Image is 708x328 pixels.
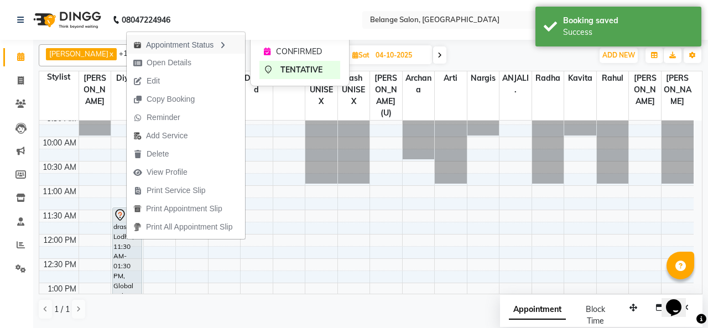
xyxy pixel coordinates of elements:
[147,166,188,178] span: View Profile
[586,304,605,326] span: Block Time
[28,4,104,35] img: logo
[40,137,79,149] div: 10:00 AM
[403,71,435,97] span: Archana
[662,284,697,317] iframe: chat widget
[133,223,142,231] img: printall.png
[280,64,322,76] span: TENTATIVE
[39,71,79,83] div: Stylist
[122,4,170,35] b: 08047224946
[600,48,638,63] button: ADD NEW
[40,186,79,197] div: 11:00 AM
[563,27,693,38] div: Success
[532,71,564,85] span: Radha
[79,71,111,108] span: [PERSON_NAME]
[597,71,629,85] span: Rahul
[147,93,195,105] span: Copy Booking
[372,47,428,64] input: 2025-10-04
[146,221,232,233] span: Print All Appointment Slip
[602,51,635,59] span: ADD NEW
[41,235,79,246] div: 12:00 PM
[45,283,79,295] div: 1:00 PM
[338,71,370,108] span: Yash UNISEX
[49,49,108,58] span: [PERSON_NAME]
[564,71,596,85] span: Kavita
[662,71,694,108] span: [PERSON_NAME]
[563,15,693,27] div: Booking saved
[629,71,661,108] span: [PERSON_NAME]
[133,205,142,213] img: printapt.png
[54,304,70,315] span: 1 / 1
[435,71,467,85] span: Arti
[509,300,566,320] span: Appointment
[111,71,143,85] span: diyan
[147,185,206,196] span: Print Service Slip
[133,41,142,49] img: apt_status.png
[147,148,169,160] span: Delete
[147,57,191,69] span: Open Details
[305,71,337,108] span: Thakur UNISEX
[40,162,79,173] div: 10:30 AM
[113,208,142,302] div: drashti Lodha, 11:30 AM-01:30 PM, Global Colour (Inoa) - Medium
[146,203,222,215] span: Print Appointment Slip
[147,75,160,87] span: Edit
[499,71,532,97] span: ANJALI.
[147,112,180,123] span: Reminder
[370,71,402,120] span: [PERSON_NAME] (U)
[127,35,245,54] div: Appointment Status
[41,259,79,270] div: 12:30 PM
[276,46,322,58] span: CONFIRMED
[119,49,140,58] span: +18
[467,71,499,85] span: Nargis
[40,210,79,222] div: 11:30 AM
[350,51,372,59] span: Sat
[133,132,142,140] img: add-service.png
[108,49,113,58] a: x
[146,130,188,142] span: Add Service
